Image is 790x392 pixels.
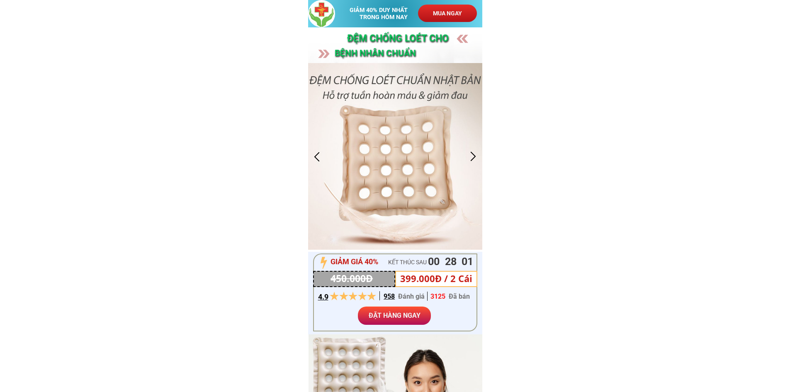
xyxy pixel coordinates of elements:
h3: 450.000Đ [331,271,380,286]
h3: GIẢM GIÁ 40% [331,256,388,268]
span: Đánh giá [398,292,425,300]
span: Đã bán [449,292,470,300]
h3: 399.000Đ / 2 Cái [400,271,480,286]
p: ĐẶT HÀNG NGAY [358,307,431,325]
h3: GIẢM 40% DUY NHẤT TRONG HÔM NAY [350,7,416,21]
h3: KẾT THÚC SAU [388,258,444,267]
span: 958 [384,292,395,300]
h3: 4.9 [318,291,330,303]
span: 3125 [430,292,445,300]
h3: bệnh nhân CHUẨN [GEOGRAPHIC_DATA] [335,46,470,74]
h3: ĐỆM CHỐNG Loét cho [347,31,517,46]
p: MUA NGAY [418,5,477,22]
